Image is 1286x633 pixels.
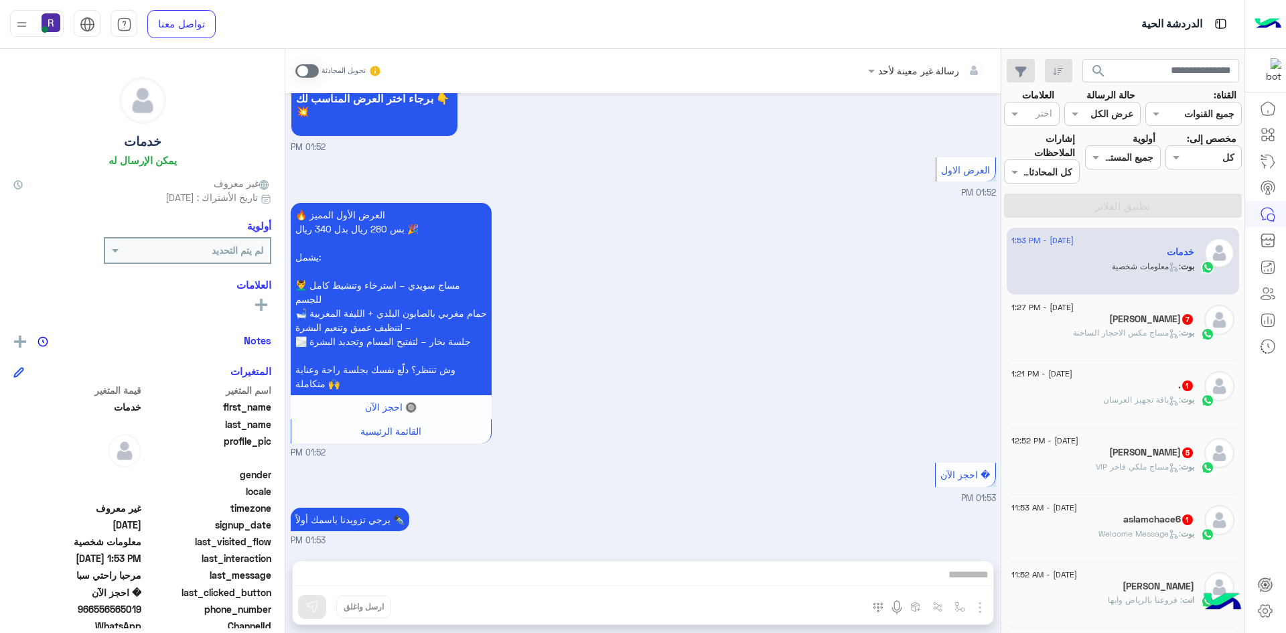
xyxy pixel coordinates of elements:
span: خدمات [13,400,141,414]
h5: aslamchace6 [1123,514,1194,525]
span: 01:52 PM [291,447,326,460]
span: 5 [1182,447,1193,458]
span: [DATE] - 1:21 PM [1011,368,1072,380]
h5: Mohammad Zaid [1109,313,1194,325]
label: إشارات الملاحظات [1004,131,1075,160]
p: الدردشة الحية [1141,15,1202,33]
img: userImage [42,13,60,32]
span: ChannelId [144,619,272,633]
span: بوت [1181,462,1194,472]
span: اسم المتغير [144,383,272,397]
span: null [13,468,141,482]
span: غير معروف [214,176,271,190]
label: العلامات [1022,88,1054,102]
span: 01:53 PM [291,535,326,547]
span: بوت [1181,261,1194,271]
h5: خدمات [124,134,161,149]
img: WhatsApp [1201,328,1214,341]
a: tab [111,10,137,38]
small: تحويل المحادثة [321,66,366,76]
span: last_interaction [144,551,272,565]
span: 01:52 PM [961,188,996,198]
img: defaultAdmin.png [1204,238,1234,268]
span: last_name [144,417,272,431]
span: 1 [1182,380,1193,391]
span: last_message [144,568,272,582]
h5: . [1178,380,1194,391]
span: 966556565019 [13,602,141,616]
span: 2025-08-10T10:53:04.95Z [13,551,141,565]
span: 01:53 PM [961,493,996,503]
span: null [13,484,141,498]
span: � احجز الآن [940,469,990,480]
span: 2025-08-10T10:50:56.701Z [13,518,141,532]
span: تاريخ الأشتراك : [DATE] [165,190,258,204]
span: برجاء اختر العرض المناسب لك 👇 💥 [296,92,453,117]
img: 322853014244696 [1257,58,1281,82]
img: tab [117,17,132,32]
h6: العلامات [13,279,271,291]
span: : مساج ملكي فاخر VIP [1096,462,1181,472]
button: ارسل واغلق [336,595,391,618]
label: القناة: [1214,88,1236,102]
span: 01:52 PM [291,141,326,154]
h6: يمكن الإرسال له [109,154,177,166]
img: add [14,336,26,348]
h5: الرجيب [1109,447,1194,458]
span: last_clicked_button [144,585,272,600]
span: timezone [144,501,272,515]
img: WhatsApp [1201,528,1214,541]
p: 10/8/2025, 1:52 PM [291,203,492,395]
span: gender [144,468,272,482]
img: WhatsApp [1201,394,1214,407]
span: معلومات شخصية [13,535,141,549]
div: اختر [1035,106,1054,123]
span: profile_pic [144,434,272,465]
img: profile [13,16,30,33]
img: defaultAdmin.png [120,78,165,123]
img: defaultAdmin.png [1204,505,1234,535]
span: مرحبا راحتي سبا [13,568,141,582]
span: القائمة الرئيسية [360,425,421,437]
span: غير معروف [13,501,141,515]
span: : معلومات شخصية [1112,261,1181,271]
span: : مساج مكس الاحجار الساخنة [1073,328,1181,338]
span: بوت [1181,395,1194,405]
img: Logo [1255,10,1281,38]
span: : Welcome Message [1098,529,1181,539]
button: search [1082,59,1115,88]
img: defaultAdmin.png [1204,572,1234,602]
span: : باقة تجهيز العرسان [1103,395,1181,405]
label: حالة الرسالة [1086,88,1135,102]
span: 7 [1182,314,1193,325]
span: [DATE] - 1:53 PM [1011,234,1074,247]
span: بوت [1181,328,1194,338]
span: [DATE] - 12:52 PM [1011,435,1078,447]
p: 10/8/2025, 1:53 PM [291,508,409,531]
span: [DATE] - 11:52 AM [1011,569,1077,581]
img: tab [1212,15,1229,32]
label: أولوية [1133,131,1155,145]
span: فروعنا بالرياض وابها [1108,595,1182,605]
span: phone_number [144,602,272,616]
h5: خدمات [1167,247,1194,258]
a: تواصل معنا [147,10,216,38]
img: WhatsApp [1201,261,1214,274]
img: defaultAdmin.png [1204,438,1234,468]
span: [DATE] - 1:27 PM [1011,301,1074,313]
span: 1 [1182,514,1193,525]
span: � احجز الآن [13,585,141,600]
h6: أولوية [247,220,271,232]
img: tab [80,17,95,32]
span: search [1090,63,1106,79]
span: قيمة المتغير [13,383,141,397]
span: [DATE] - 11:53 AM [1011,502,1077,514]
label: مخصص إلى: [1187,131,1236,145]
span: العرض الاول [941,164,990,175]
img: hulul-logo.png [1199,579,1246,626]
h6: المتغيرات [230,365,271,377]
span: 🔘 احجز الآن [365,401,417,413]
span: last_visited_flow [144,535,272,549]
span: signup_date [144,518,272,532]
img: notes [38,336,48,347]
